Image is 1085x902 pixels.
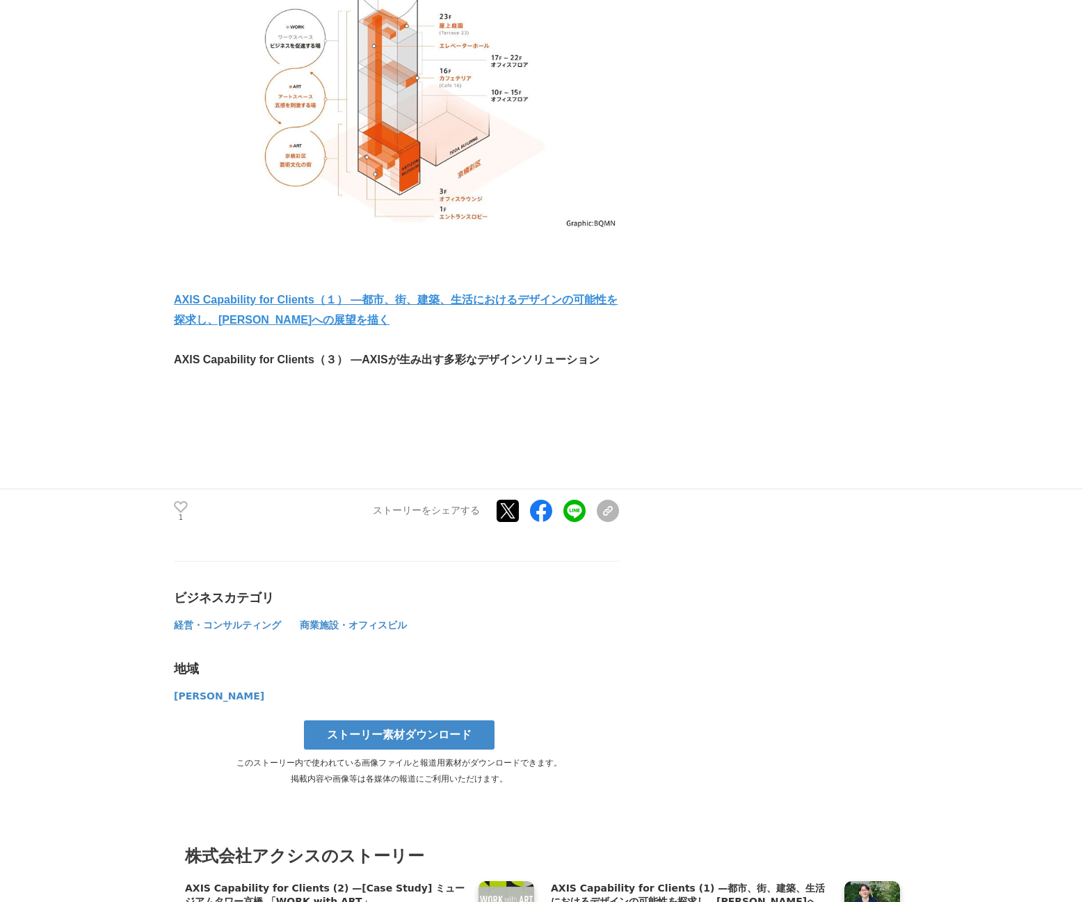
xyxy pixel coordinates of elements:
[174,294,618,326] a: AXIS Capability for Clients（１） —都市、街、建築、生活におけるデザインの可能性を探求し、[PERSON_NAME]への展望を描く
[174,755,625,786] p: このストーリー内で使われている画像ファイルと報道用素材がダウンロードできます。 掲載内容や画像等は各媒体の報道にご利用いただけます。
[300,619,407,631] span: 商業施設・オフィスビル
[174,514,188,521] p: 1
[300,622,407,630] a: 商業施設・オフィスビル
[185,843,900,869] h3: 株式会社アクシスのストーリー
[174,693,264,701] a: [PERSON_NAME]
[174,690,264,702] span: [PERSON_NAME]
[174,660,619,677] div: 地域
[174,619,281,631] span: 経営・コンサルティング
[174,622,283,630] a: 経営・コンサルティング
[304,720,495,750] a: ストーリー素材ダウンロード
[174,590,619,606] div: ビジネスカテゴリ
[174,354,600,365] strong: AXIS Capability for Clients（３） —AXISが生み出す多彩なデザインソリューション
[373,505,480,517] p: ストーリーをシェアする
